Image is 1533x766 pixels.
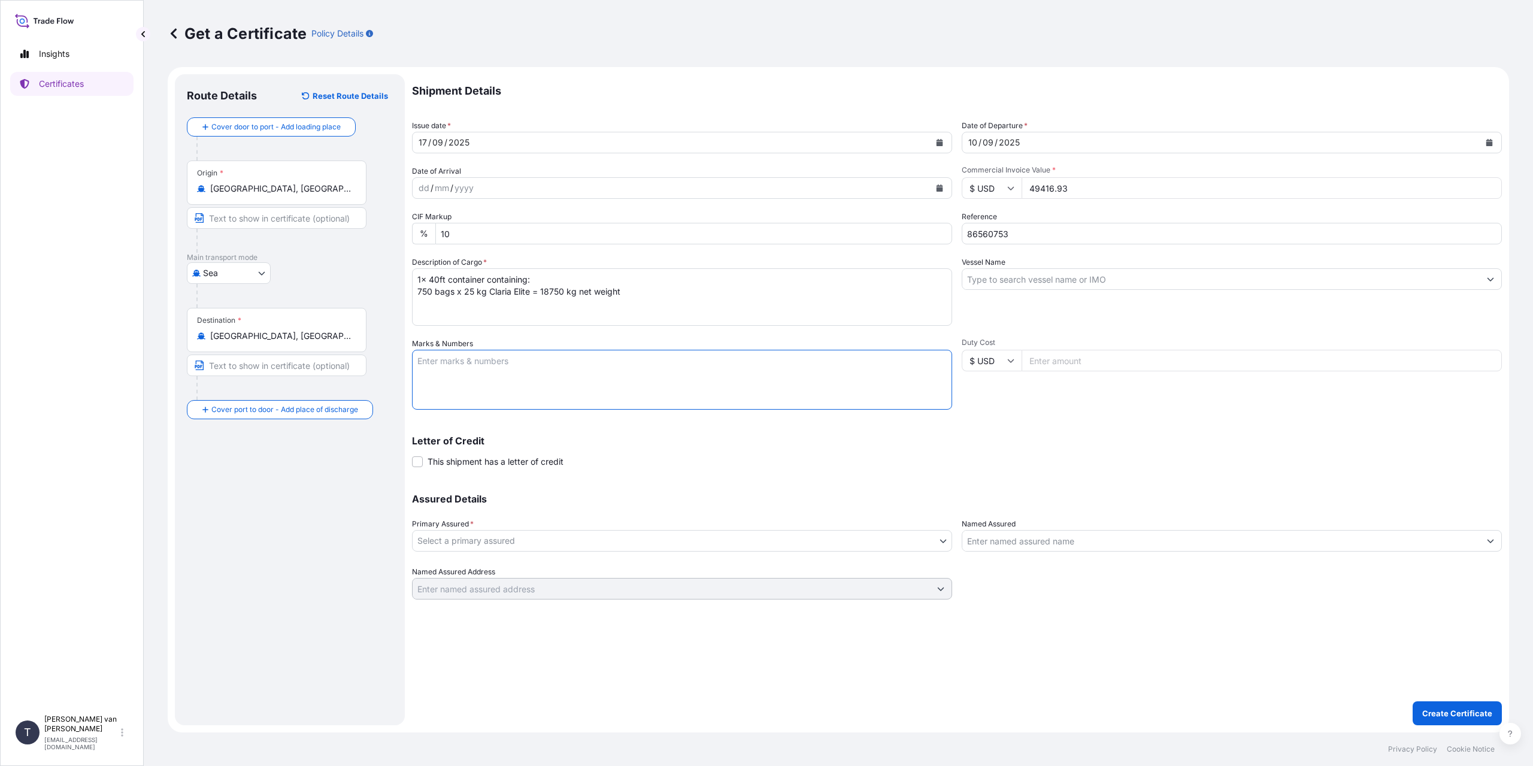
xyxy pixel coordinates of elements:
div: month, [431,135,444,150]
div: / [428,135,431,150]
p: Policy Details [311,28,363,40]
button: Cover port to door - Add place of discharge [187,400,373,419]
span: Date of Departure [962,120,1028,132]
input: Text to appear on certificate [187,355,366,376]
p: Letter of Credit [412,436,1502,446]
label: Marks & Numbers [412,338,473,350]
span: Primary Assured [412,518,474,530]
p: Get a Certificate [168,24,307,43]
label: Named Assured [962,518,1016,530]
button: Select a primary assured [412,530,952,552]
span: Select a primary assured [417,535,515,547]
p: Main transport mode [187,253,393,262]
div: day, [967,135,978,150]
input: Enter percentage between 0 and 10% [435,223,952,244]
div: month, [981,135,995,150]
a: Privacy Policy [1388,744,1437,754]
p: [PERSON_NAME] van [PERSON_NAME] [44,714,119,734]
label: CIF Markup [412,211,452,223]
button: Cover door to port - Add loading place [187,117,356,137]
div: year, [447,135,471,150]
input: Type to search vessel name or IMO [962,268,1480,290]
div: day, [417,135,428,150]
span: T [24,726,31,738]
button: Reset Route Details [296,86,393,105]
button: Show suggestions [930,578,952,600]
span: Duty Cost [962,338,1502,347]
button: Calendar [930,133,949,152]
div: month, [434,181,450,195]
p: [EMAIL_ADDRESS][DOMAIN_NAME] [44,736,119,750]
p: Assured Details [412,494,1502,504]
div: / [444,135,447,150]
span: Sea [203,267,218,279]
div: year, [453,181,475,195]
label: Named Assured Address [412,566,495,578]
div: / [450,181,453,195]
input: Assured Name [962,530,1480,552]
a: Certificates [10,72,134,96]
input: Enter amount [1022,350,1502,371]
label: Reference [962,211,997,223]
label: Vessel Name [962,256,1005,268]
span: This shipment has a letter of credit [428,456,563,468]
p: Create Certificate [1422,707,1492,719]
p: Insights [39,48,69,60]
input: Enter booking reference [962,223,1502,244]
p: Certificates [39,78,84,90]
a: Cookie Notice [1447,744,1495,754]
div: / [978,135,981,150]
button: Show suggestions [1480,530,1501,552]
div: Origin [197,168,223,178]
div: day, [417,181,431,195]
div: Destination [197,316,241,325]
div: / [431,181,434,195]
span: Commercial Invoice Value [962,165,1502,175]
div: % [412,223,435,244]
input: Enter amount [1022,177,1502,199]
p: Route Details [187,89,257,103]
span: Date of Arrival [412,165,461,177]
span: Cover port to door - Add place of discharge [211,404,358,416]
span: Cover door to port - Add loading place [211,121,341,133]
a: Insights [10,42,134,66]
span: Issue date [412,120,451,132]
label: Description of Cargo [412,256,487,268]
input: Destination [210,330,352,342]
input: Origin [210,183,352,195]
input: Text to appear on certificate [187,207,366,229]
button: Create Certificate [1413,701,1502,725]
div: / [995,135,998,150]
button: Calendar [930,178,949,198]
button: Select transport [187,262,271,284]
button: Calendar [1480,133,1499,152]
div: year, [998,135,1021,150]
input: Named Assured Address [413,578,930,600]
p: Shipment Details [412,74,1502,108]
button: Show suggestions [1480,268,1501,290]
p: Reset Route Details [313,90,388,102]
